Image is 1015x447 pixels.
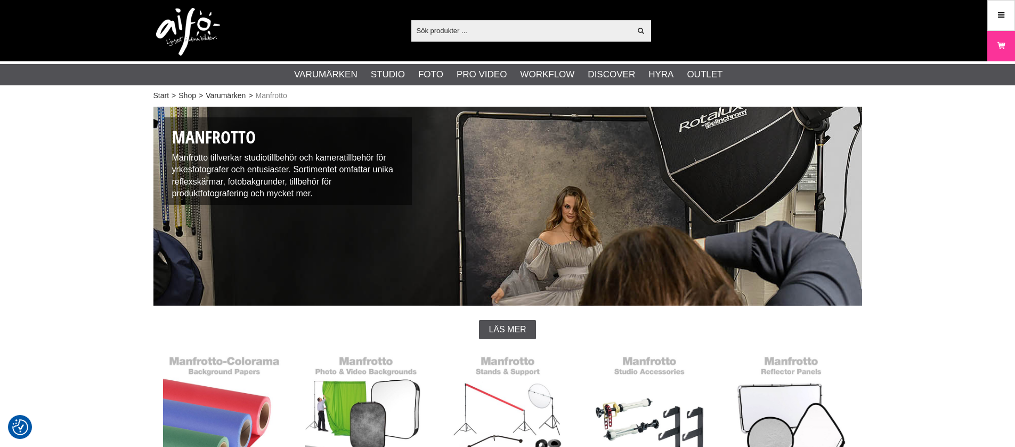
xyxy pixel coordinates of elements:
[687,68,722,82] a: Outlet
[164,117,412,205] div: Manfrotto tillverkar studiotillbehör och kameratillbehör för yrkesfotografer och entusiaster. Sor...
[411,22,631,38] input: Sök produkter ...
[178,90,196,101] a: Shop
[172,90,176,101] span: >
[588,68,635,82] a: Discover
[172,125,404,149] h1: Manfrotto
[489,325,526,334] span: Läs mer
[520,68,574,82] a: Workflow
[418,68,443,82] a: Foto
[648,68,673,82] a: Hyra
[199,90,203,101] span: >
[12,419,28,435] img: Revisit consent button
[206,90,246,101] a: Varumärken
[153,90,169,101] a: Start
[294,68,358,82] a: Varumärken
[248,90,253,101] span: >
[153,107,862,306] img: Studio och kameratillbehör Manfrotto
[12,418,28,437] button: Samtyckesinställningar
[156,8,220,56] img: logo.png
[371,68,405,82] a: Studio
[457,68,507,82] a: Pro Video
[256,90,287,101] span: Manfrotto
